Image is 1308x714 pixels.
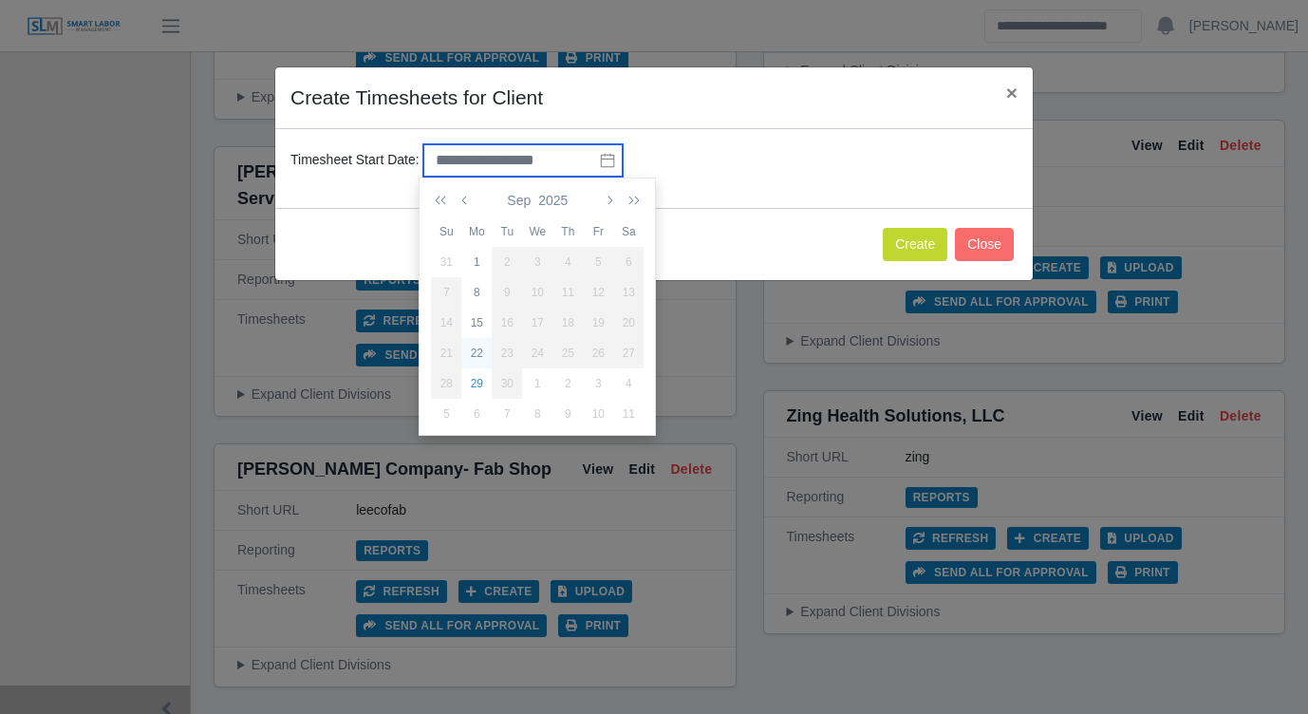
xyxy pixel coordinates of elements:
div: 4 [613,375,644,392]
td: 2025-09-01 [461,247,492,277]
div: 21 [431,345,461,362]
td: 2025-09-09 [492,277,522,308]
div: 30 [492,375,522,392]
div: 26 [583,345,613,362]
td: 2025-10-11 [613,399,644,429]
div: 15 [461,314,492,331]
div: 16 [492,314,522,331]
div: 9 [552,405,583,423]
td: 2025-09-24 [522,338,552,368]
div: 2 [552,375,583,392]
div: 1 [522,375,552,392]
div: 20 [613,314,644,331]
div: 6 [461,405,492,423]
div: 8 [522,405,552,423]
td: 2025-10-07 [492,399,522,429]
label: Timesheet Start Date: [290,150,420,170]
th: Sa [613,216,644,247]
th: We [522,216,552,247]
td: 2025-09-16 [492,308,522,338]
button: Create [883,228,947,261]
td: 2025-09-11 [552,277,583,308]
div: 11 [552,284,583,301]
td: 2025-09-15 [461,308,492,338]
td: 2025-10-08 [522,399,552,429]
td: 2025-10-10 [583,399,613,429]
td: 2025-09-07 [431,277,461,308]
td: 2025-09-13 [613,277,644,308]
td: 2025-10-06 [461,399,492,429]
td: 2025-10-02 [552,368,583,399]
div: 17 [522,314,552,331]
td: 2025-09-27 [613,338,644,368]
td: 2025-09-20 [613,308,644,338]
div: 7 [431,284,461,301]
td: 2025-09-25 [552,338,583,368]
div: 14 [431,314,461,331]
th: Th [552,216,583,247]
div: 29 [461,375,492,392]
div: 8 [461,284,492,301]
div: 22 [461,345,492,362]
td: 2025-09-18 [552,308,583,338]
td: 2025-09-06 [613,247,644,277]
td: 2025-10-09 [552,399,583,429]
td: 2025-09-26 [583,338,613,368]
div: 11 [613,405,644,423]
div: 23 [492,345,522,362]
th: Su [431,216,461,247]
div: 9 [492,284,522,301]
div: 3 [583,375,613,392]
td: 2025-09-21 [431,338,461,368]
td: 2025-10-03 [583,368,613,399]
div: 13 [613,284,644,301]
th: Fr [583,216,613,247]
div: 4 [552,254,583,271]
td: 2025-09-02 [492,247,522,277]
div: 10 [522,284,552,301]
div: 19 [583,314,613,331]
td: 2025-09-12 [583,277,613,308]
span: × [1006,82,1018,103]
td: 2025-09-19 [583,308,613,338]
th: Tu [492,216,522,247]
div: 3 [522,254,552,271]
td: 2025-10-05 [431,399,461,429]
td: 2025-09-14 [431,308,461,338]
div: 31 [431,254,461,271]
td: 2025-08-31 [431,247,461,277]
div: 2 [492,254,522,271]
td: 2025-09-17 [522,308,552,338]
div: 28 [431,375,461,392]
div: 27 [613,345,644,362]
td: 2025-09-10 [522,277,552,308]
button: 2025 [534,184,571,216]
td: 2025-09-05 [583,247,613,277]
div: 12 [583,284,613,301]
div: 1 [461,254,492,271]
td: 2025-09-22 [461,338,492,368]
td: 2025-09-23 [492,338,522,368]
div: 7 [492,405,522,423]
th: Mo [461,216,492,247]
div: 25 [552,345,583,362]
h4: Create Timesheets for Client [290,83,543,113]
button: Close [955,228,1014,261]
div: 5 [583,254,613,271]
td: 2025-10-01 [522,368,552,399]
div: 24 [522,345,552,362]
td: 2025-09-30 [492,368,522,399]
td: 2025-09-04 [552,247,583,277]
button: Close [991,67,1033,118]
div: 10 [583,405,613,423]
td: 2025-09-29 [461,368,492,399]
div: 5 [431,405,461,423]
div: 6 [613,254,644,271]
button: Sep [503,184,534,216]
td: 2025-09-03 [522,247,552,277]
td: 2025-09-08 [461,277,492,308]
div: 18 [552,314,583,331]
td: 2025-10-04 [613,368,644,399]
td: 2025-09-28 [431,368,461,399]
